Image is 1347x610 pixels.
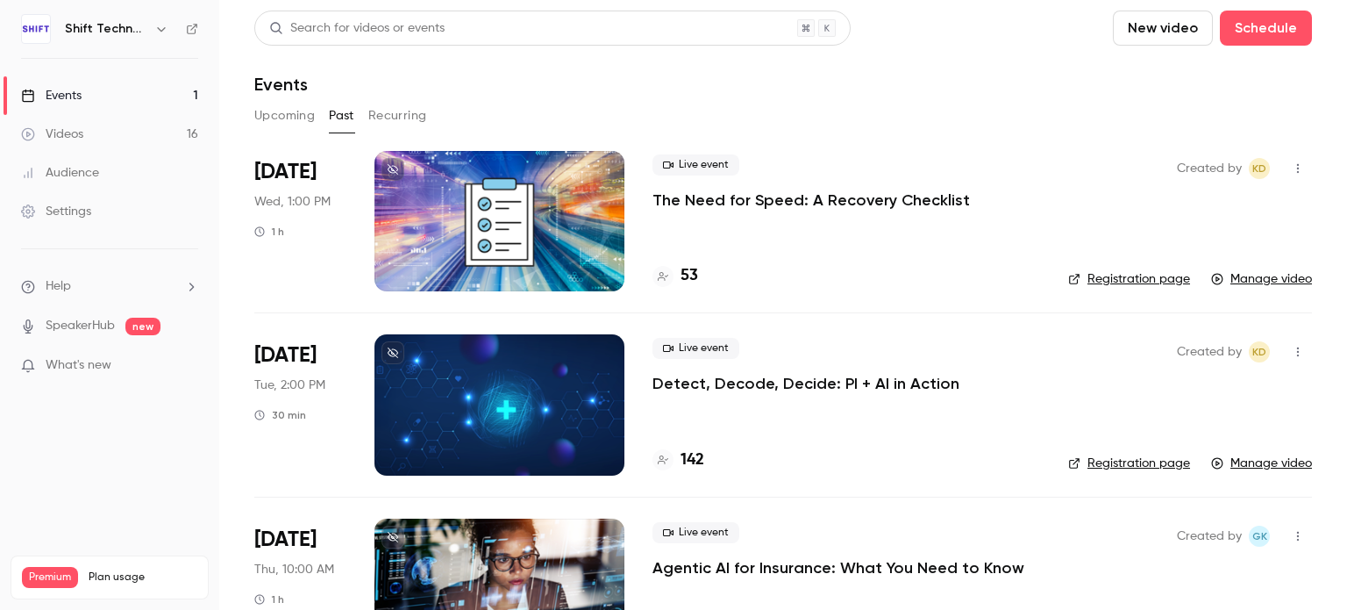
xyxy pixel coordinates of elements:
[254,526,317,554] span: [DATE]
[22,15,50,43] img: Shift Technology
[89,571,197,585] span: Plan usage
[21,203,91,220] div: Settings
[65,20,147,38] h6: Shift Technology
[1211,270,1312,288] a: Manage video
[1177,341,1242,362] span: Created by
[21,87,82,104] div: Events
[652,264,698,288] a: 53
[652,154,739,176] span: Live event
[681,264,698,288] h4: 53
[22,567,78,588] span: Premium
[1252,341,1266,362] span: KD
[1177,526,1242,547] span: Created by
[1068,455,1190,472] a: Registration page
[1249,341,1270,362] span: Kristen DeLuca
[254,158,317,186] span: [DATE]
[254,592,284,606] div: 1 h
[46,356,111,375] span: What's new
[21,164,99,182] div: Audience
[652,522,739,543] span: Live event
[46,277,71,296] span: Help
[21,277,198,296] li: help-dropdown-opener
[1068,270,1190,288] a: Registration page
[254,377,325,394] span: Tue, 2:00 PM
[254,193,331,211] span: Wed, 1:00 PM
[1220,11,1312,46] button: Schedule
[1252,158,1266,179] span: KD
[254,561,334,578] span: Thu, 10:00 AM
[125,318,160,335] span: new
[1249,158,1270,179] span: Kristen DeLuca
[329,102,354,130] button: Past
[1177,158,1242,179] span: Created by
[1211,455,1312,472] a: Manage video
[1252,526,1267,547] span: GK
[652,190,970,211] a: The Need for Speed: A Recovery Checklist
[652,557,1024,578] a: Agentic AI for Insurance: What You Need to Know
[254,74,308,95] h1: Events
[177,358,198,374] iframe: Noticeable Trigger
[1113,11,1213,46] button: New video
[269,19,445,38] div: Search for videos or events
[46,317,115,335] a: SpeakerHub
[254,341,317,370] span: [DATE]
[652,338,739,359] span: Live event
[254,151,346,291] div: Oct 8 Wed, 1:00 PM (America/New York)
[652,373,959,394] a: Detect, Decode, Decide: PI + AI in Action
[254,408,306,422] div: 30 min
[21,126,83,143] div: Videos
[681,449,704,472] h4: 142
[368,102,427,130] button: Recurring
[254,102,315,130] button: Upcoming
[652,449,704,472] a: 142
[1249,526,1270,547] span: Gaud KROTOFF
[254,334,346,475] div: Oct 7 Tue, 2:00 PM (America/New York)
[254,225,284,239] div: 1 h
